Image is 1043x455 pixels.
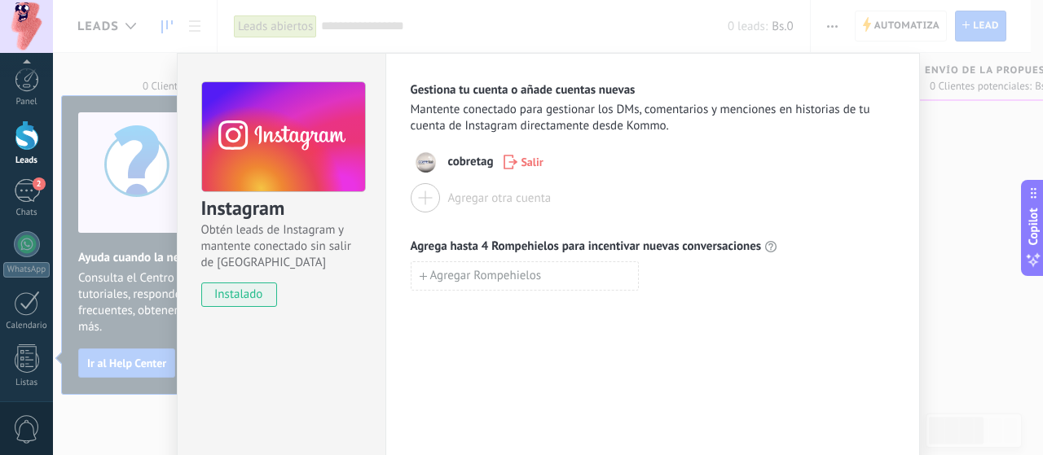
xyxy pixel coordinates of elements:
span: Gestiona tu cuenta o añade cuentas nuevas [411,82,636,98]
div: Panel [3,97,51,107]
div: Chats [3,208,51,218]
span: Obtén leads de Instagram y mantente conectado sin salir de [GEOGRAPHIC_DATA] [201,222,364,271]
div: Calendario [3,321,51,331]
div: Agregar otra cuenta [448,190,552,206]
span: instalado [202,282,276,307]
img: Avatar [411,147,440,177]
button: Salir [496,150,550,174]
div: Listas [3,378,51,388]
span: Agregar Rompehielos [430,270,542,282]
span: Salir [521,156,543,168]
span: Copilot [1025,208,1041,245]
div: WhatsApp [3,262,50,278]
span: cobretag [448,154,494,170]
button: Agregar Rompehielos [411,261,639,291]
span: Agrega hasta 4 Rompehielos para incentivar nuevas conversaciones [411,238,762,255]
span: 2 [33,177,46,190]
span: Mantente conectado para gestionar los DMs, comentarios y menciones en historias de tu cuenta de I... [411,102,895,134]
h3: Instagram [201,195,364,222]
button: Agregar otra cuenta [411,183,552,212]
div: Leads [3,155,51,166]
